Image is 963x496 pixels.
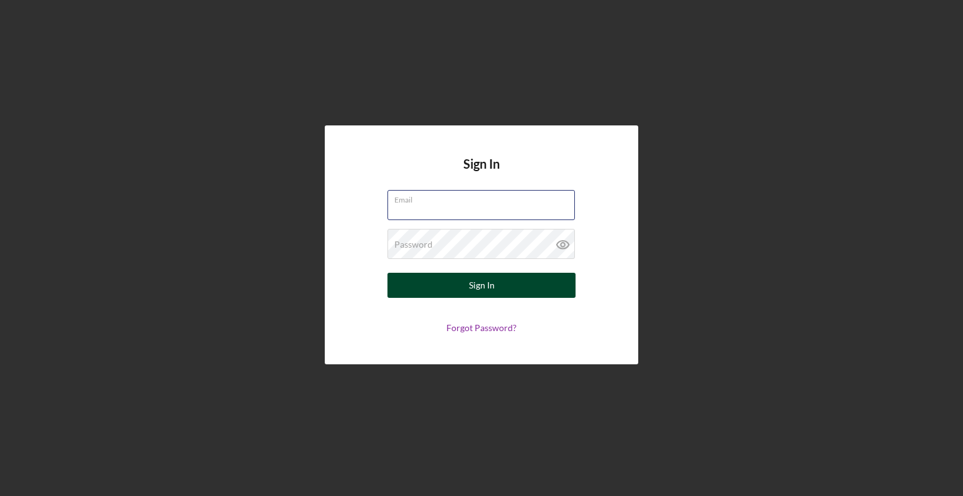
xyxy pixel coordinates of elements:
[394,191,575,204] label: Email
[387,273,576,298] button: Sign In
[394,240,433,250] label: Password
[446,322,517,333] a: Forgot Password?
[463,157,500,190] h4: Sign In
[469,273,495,298] div: Sign In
